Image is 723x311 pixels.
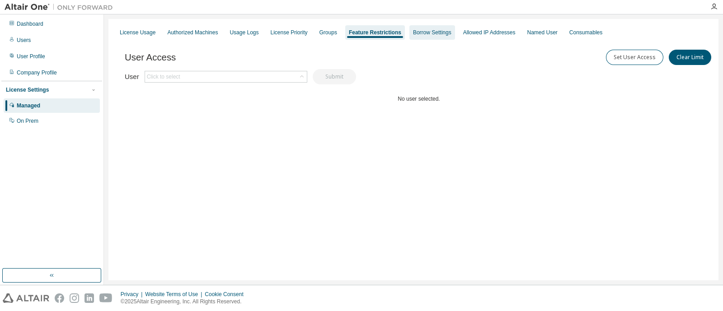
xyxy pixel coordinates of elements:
[145,291,205,298] div: Website Terms of Use
[120,29,155,36] div: License Usage
[6,86,49,93] div: License Settings
[17,102,40,109] div: Managed
[70,293,79,303] img: instagram.svg
[125,73,139,80] label: User
[569,29,602,36] div: Consumables
[230,29,258,36] div: Usage Logs
[17,37,31,44] div: Users
[99,293,113,303] img: youtube.svg
[147,73,180,80] div: Click to select
[349,29,401,36] div: Feature Restrictions
[271,29,308,36] div: License Priority
[125,95,713,102] div: No user selected.
[125,52,176,63] span: User Access
[319,29,337,36] div: Groups
[167,29,218,36] div: Authorized Machines
[17,117,38,125] div: On Prem
[121,291,145,298] div: Privacy
[669,50,711,65] button: Clear Limit
[3,293,49,303] img: altair_logo.svg
[55,293,64,303] img: facebook.svg
[5,3,117,12] img: Altair One
[606,50,663,65] button: Set User Access
[85,293,94,303] img: linkedin.svg
[413,29,451,36] div: Borrow Settings
[527,29,558,36] div: Named User
[205,291,249,298] div: Cookie Consent
[121,298,249,306] p: © 2025 Altair Engineering, Inc. All Rights Reserved.
[145,71,307,82] div: Click to select
[463,29,516,36] div: Allowed IP Addresses
[313,69,356,84] button: Submit
[17,20,43,28] div: Dashboard
[17,53,45,60] div: User Profile
[17,69,57,76] div: Company Profile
